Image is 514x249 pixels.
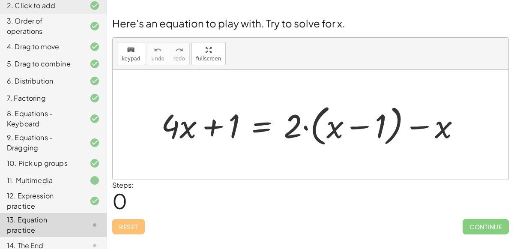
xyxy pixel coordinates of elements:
div: 12. Expression practice [7,191,76,211]
span: Here's an equation to play with. Try to solve for x. [112,17,345,30]
div: 10. Pick up groups [7,158,76,168]
i: Task finished and correct. [90,196,100,206]
i: Task finished and correct. [90,93,100,103]
div: 7. Factoring [7,93,76,103]
i: undo [154,45,162,55]
i: Task finished and correct. [90,59,100,69]
span: keypad [122,56,140,62]
i: Task finished and correct. [90,138,100,148]
div: 8. Equations - Keyboard [7,108,76,129]
span: 0 [112,188,127,214]
i: Task finished and correct. [90,114,100,124]
label: Steps: [112,180,134,189]
button: undoundo [147,42,169,65]
i: Task finished and correct. [90,158,100,168]
div: 11. Multimedia [7,175,76,186]
div: 9. Equations - Dragging [7,132,76,153]
i: keyboard [127,45,135,55]
i: Task finished and correct. [90,21,100,31]
button: keyboardkeypad [117,42,145,65]
i: Task finished. [90,175,100,186]
div: 3. Order of operations [7,16,76,36]
button: redoredo [169,42,190,65]
i: Task finished and correct. [90,0,100,11]
button: fullscreen [191,42,226,65]
div: 5. Drag to combine [7,59,76,69]
div: 4. Drag to move [7,42,76,52]
span: fullscreen [196,56,221,62]
div: 2. Click to add [7,0,76,11]
div: 6. Distribution [7,76,76,86]
div: 13. Equation practice [7,215,76,235]
i: redo [175,45,183,55]
span: redo [173,56,185,62]
i: Task finished and correct. [90,42,100,52]
i: Task not started. [90,220,100,230]
i: Task finished and correct. [90,76,100,86]
span: undo [152,56,164,62]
